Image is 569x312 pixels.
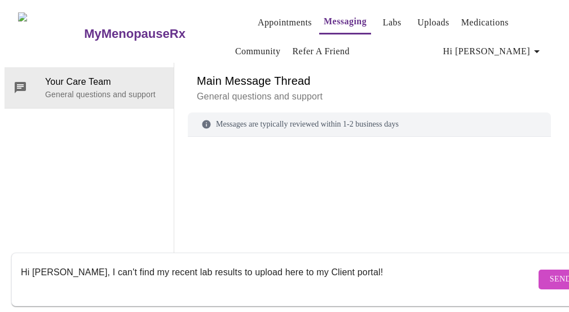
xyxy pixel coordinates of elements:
[21,261,536,297] textarea: Send a message about your appointment
[235,44,281,59] a: Community
[374,11,410,34] button: Labs
[413,11,454,34] button: Uploads
[197,72,542,90] h6: Main Message Thread
[197,90,542,103] p: General questions and support
[292,44,350,59] a: Refer a Friend
[319,10,371,34] button: Messaging
[84,27,186,41] h3: MyMenopauseRx
[253,11,316,34] button: Appointments
[231,40,285,63] button: Community
[443,44,544,59] span: Hi [PERSON_NAME]
[288,40,354,63] button: Refer a Friend
[188,112,551,137] div: Messages are typically reviewed within 1-2 business days
[45,75,165,89] span: Your Care Team
[383,15,402,31] a: Labs
[461,15,509,31] a: Medications
[45,89,165,100] p: General questions and support
[83,14,231,54] a: MyMenopauseRx
[417,15,449,31] a: Uploads
[324,14,367,29] a: Messaging
[18,12,83,55] img: MyMenopauseRx Logo
[439,40,548,63] button: Hi [PERSON_NAME]
[258,15,312,31] a: Appointments
[457,11,513,34] button: Medications
[5,67,174,108] div: Your Care TeamGeneral questions and support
